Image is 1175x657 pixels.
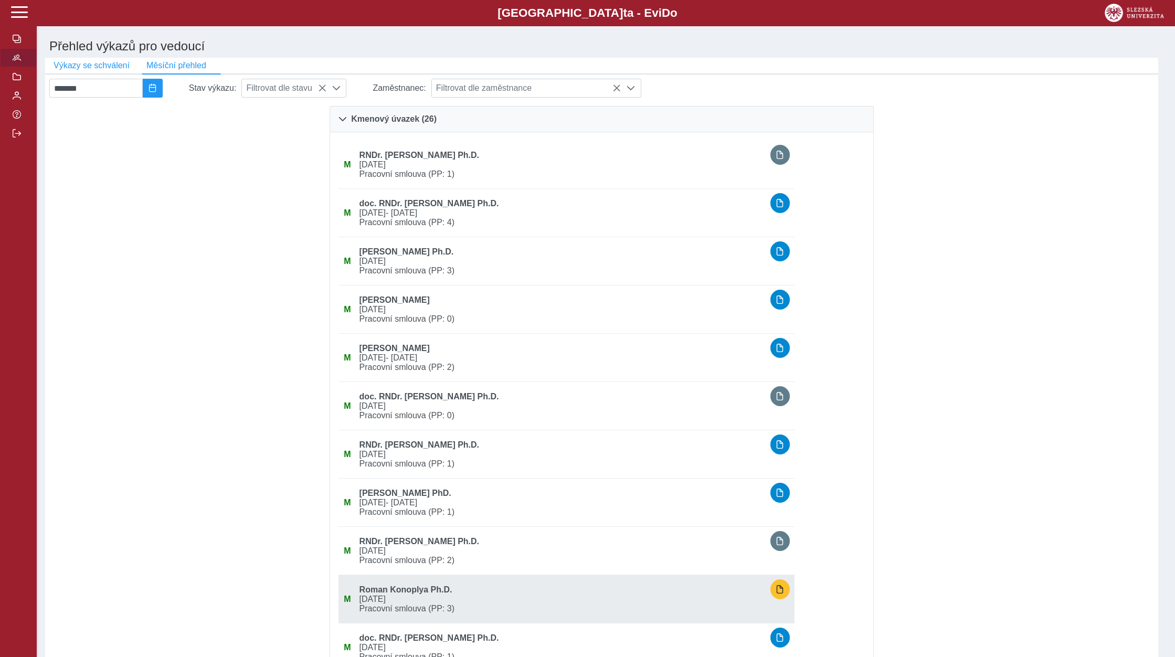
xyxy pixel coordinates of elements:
[355,556,766,565] span: Pracovní smlouva (PP: 2)
[355,305,766,314] span: [DATE]
[355,218,766,227] span: Pracovní smlouva (PP: 4)
[355,546,766,556] span: [DATE]
[355,363,766,372] span: Pracovní smlouva (PP: 2)
[355,314,766,324] span: Pracovní smlouva (PP: 0)
[163,79,242,98] div: Stav výkazu:
[1105,4,1164,22] img: logo_web_su.png
[662,6,670,19] span: D
[344,353,351,362] span: Údaje souhlasí s údaji v Magionu
[54,61,130,70] span: Výkazy se schválení
[146,61,206,70] span: Měsíční přehled
[138,58,215,73] button: Měsíční přehled
[45,58,138,73] button: Výkazy se schválení
[344,208,351,217] span: Údaje souhlasí s údaji v Magionu
[359,633,499,642] b: doc. RNDr. [PERSON_NAME] Ph.D.
[143,79,163,98] button: 2025/09
[344,643,351,652] span: Údaje souhlasí s údaji v Magionu
[355,353,766,363] span: [DATE]
[355,257,766,266] span: [DATE]
[359,295,430,304] b: [PERSON_NAME]
[355,498,766,507] span: [DATE]
[670,6,678,19] span: o
[355,169,766,179] span: Pracovní smlouva (PP: 1)
[45,35,1167,58] h1: Přehled výkazů pro vedoucí
[359,344,430,353] b: [PERSON_NAME]
[386,353,417,362] span: - [DATE]
[346,79,431,98] div: Zaměstnanec:
[31,6,1144,20] b: [GEOGRAPHIC_DATA] a - Evi
[355,266,766,275] span: Pracovní smlouva (PP: 3)
[355,595,766,604] span: [DATE]
[359,199,499,208] b: doc. RNDr. [PERSON_NAME] Ph.D.
[242,79,326,97] span: Filtrovat dle stavu
[386,498,417,507] span: - [DATE]
[355,401,766,411] span: [DATE]
[359,537,479,546] b: RNDr. [PERSON_NAME] Ph.D.
[344,498,351,507] span: Údaje souhlasí s údaji v Magionu
[344,450,351,459] span: Údaje souhlasí s údaji v Magionu
[359,440,479,449] b: RNDr. [PERSON_NAME] Ph.D.
[355,208,766,218] span: [DATE]
[432,79,621,97] span: Filtrovat dle zaměstnance
[344,257,351,266] span: Údaje souhlasí s údaji v Magionu
[355,160,766,169] span: [DATE]
[355,643,766,652] span: [DATE]
[344,160,351,169] span: Údaje souhlasí s údaji v Magionu
[344,305,351,314] span: Údaje souhlasí s údaji v Magionu
[351,115,437,123] span: Kmenový úvazek (26)
[344,401,351,410] span: Údaje souhlasí s údaji v Magionu
[355,507,766,517] span: Pracovní smlouva (PP: 1)
[344,546,351,555] span: Údaje souhlasí s údaji v Magionu
[359,489,451,497] b: [PERSON_NAME] PhD.
[359,392,499,401] b: doc. RNDr. [PERSON_NAME] Ph.D.
[344,595,351,603] span: Údaje souhlasí s údaji v Magionu
[355,450,766,459] span: [DATE]
[386,208,417,217] span: - [DATE]
[359,247,454,256] b: [PERSON_NAME] Ph.D.
[355,459,766,469] span: Pracovní smlouva (PP: 1)
[359,585,452,594] b: Roman Konoplya Ph.D.
[359,151,479,160] b: RNDr. [PERSON_NAME] Ph.D.
[355,411,766,420] span: Pracovní smlouva (PP: 0)
[355,604,766,613] span: Pracovní smlouva (PP: 3)
[623,6,627,19] span: t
